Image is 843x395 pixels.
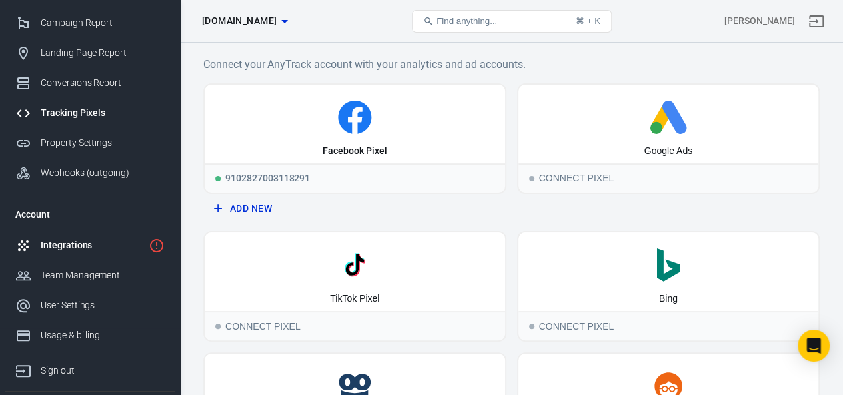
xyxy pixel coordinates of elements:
[330,292,379,306] div: TikTok Pixel
[209,197,501,221] button: Add New
[518,163,819,193] div: Connect Pixel
[659,292,678,306] div: Bing
[202,13,277,29] span: chrisgmorrison.com
[5,350,175,386] a: Sign out
[41,76,165,90] div: Conversions Report
[5,8,175,38] a: Campaign Report
[5,128,175,158] a: Property Settings
[518,311,819,340] div: Connect Pixel
[5,260,175,290] a: Team Management
[529,324,534,329] span: Connect Pixel
[724,14,795,28] div: Account id: 4Eae67Et
[41,136,165,150] div: Property Settings
[644,145,692,158] div: Google Ads
[412,10,612,33] button: Find anything...⌘ + K
[5,68,175,98] a: Conversions Report
[529,176,534,181] span: Connect Pixel
[5,290,175,320] a: User Settings
[149,238,165,254] svg: 2 networks not verified yet
[41,46,165,60] div: Landing Page Report
[5,198,175,230] li: Account
[798,330,830,362] div: Open Intercom Messenger
[41,328,165,342] div: Usage & billing
[41,268,165,282] div: Team Management
[323,145,387,158] div: Facebook Pixel
[5,38,175,68] a: Landing Page Report
[197,9,293,33] button: [DOMAIN_NAME]
[5,230,175,260] a: Integrations
[41,364,165,378] div: Sign out
[203,56,820,73] h6: Connect your AnyTrack account with your analytics and ad accounts.
[436,16,497,26] span: Find anything...
[215,176,221,181] span: Running
[203,231,506,342] button: TikTok PixelConnect PixelConnect Pixel
[41,166,165,180] div: Webhooks (outgoing)
[576,16,600,26] div: ⌘ + K
[205,311,505,340] div: Connect Pixel
[5,158,175,188] a: Webhooks (outgoing)
[41,298,165,312] div: User Settings
[517,231,820,342] button: BingConnect PixelConnect Pixel
[41,238,143,252] div: Integrations
[215,324,221,329] span: Connect Pixel
[517,83,820,194] button: Google AdsConnect PixelConnect Pixel
[205,163,505,193] div: 9102827003118291
[5,98,175,128] a: Tracking Pixels
[800,5,832,37] a: Sign out
[203,83,506,194] a: Facebook PixelRunning9102827003118291
[41,106,165,120] div: Tracking Pixels
[41,16,165,30] div: Campaign Report
[5,320,175,350] a: Usage & billing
